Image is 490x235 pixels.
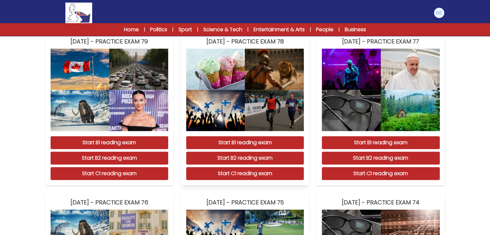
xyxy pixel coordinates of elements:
button: Start B1 reading exam [51,136,168,149]
img: PRACTICE EXAM 78 [186,90,245,131]
button: Start C1 reading exam [186,167,304,180]
h3: [DATE] - PRACTICE EXAM 79 [51,37,168,46]
span: | [247,26,248,33]
h3: [DATE] - PRACTICE EXAM 78 [186,37,304,46]
button: Start B2 reading exam [51,152,168,164]
span: | [172,26,173,33]
a: Business [345,26,366,33]
span: | [339,26,340,33]
img: PRACTICE EXAM 78 [245,90,304,131]
a: Sport [178,26,192,33]
a: Politics [150,26,167,33]
img: PRACTICE EXAM 79 [109,90,168,131]
img: PRACTICE EXAM 78 [186,49,245,90]
span: | [144,26,145,33]
a: People [316,26,333,33]
img: PRACTICE EXAM 78 [245,49,304,90]
button: Start B1 reading exam [186,136,304,149]
button: Start B2 reading exam [186,152,304,164]
a: Entertainment & Arts [254,26,305,33]
a: Science & Tech [203,26,242,33]
img: PRACTICE EXAM 77 [322,90,381,131]
button: Start B1 reading exam [322,136,439,149]
img: Logo [65,3,92,23]
button: Start C1 reading exam [322,167,439,180]
button: Start C1 reading exam [51,167,168,180]
button: Start B2 reading exam [322,152,439,164]
h3: [DATE] - PRACTICE EXAM 76 [51,198,168,207]
img: Riccardo Erroi [434,8,444,18]
img: PRACTICE EXAM 77 [381,49,440,90]
img: PRACTICE EXAM 77 [322,49,381,90]
span: | [197,26,198,33]
h3: [DATE] - PRACTICE EXAM 77 [322,37,439,46]
img: PRACTICE EXAM 79 [51,90,110,131]
img: PRACTICE EXAM 79 [109,49,168,90]
h3: [DATE] - PRACTICE EXAM 74 [322,198,439,207]
a: Logo [45,3,112,23]
h3: [DATE] - PRACTICE EXAM 75 [186,198,304,207]
img: PRACTICE EXAM 79 [51,49,110,90]
img: PRACTICE EXAM 77 [381,90,440,131]
a: Home [124,26,139,33]
span: | [310,26,311,33]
